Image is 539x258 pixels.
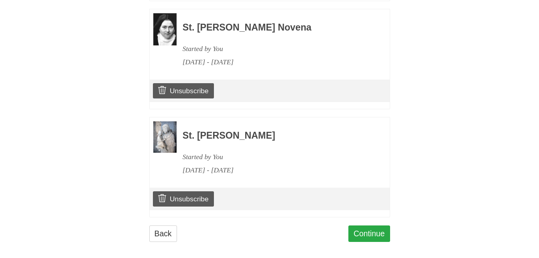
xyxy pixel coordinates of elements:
[183,23,368,33] h3: St. [PERSON_NAME] Novena
[153,191,214,207] a: Unsubscribe
[153,13,177,45] img: Novena image
[149,225,177,242] a: Back
[183,55,368,69] div: [DATE] - [DATE]
[153,121,177,152] img: Novena image
[183,150,368,164] div: Started by You
[183,164,368,177] div: [DATE] - [DATE]
[183,42,368,55] div: Started by You
[183,131,368,141] h3: St. [PERSON_NAME]
[348,225,390,242] a: Continue
[153,83,214,98] a: Unsubscribe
